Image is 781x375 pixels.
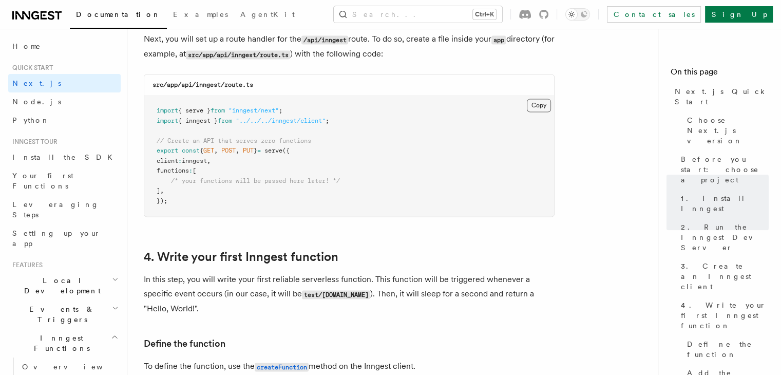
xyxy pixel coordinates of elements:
span: functions [157,167,189,174]
span: Features [8,261,43,269]
code: test/[DOMAIN_NAME] [302,290,370,299]
a: 4. Write your first Inngest function [677,296,769,335]
a: Node.js [8,92,121,111]
a: Examples [167,3,234,28]
p: In this step, you will write your first reliable serverless function. This function will be trigg... [144,272,555,316]
code: /api/inngest [301,35,348,44]
span: 3. Create an Inngest client [681,261,769,292]
a: createFunction [255,361,309,371]
span: // Create an API that serves zero functions [157,137,311,144]
a: 3. Create an Inngest client [677,257,769,296]
span: from [218,117,232,124]
span: ] [157,187,160,194]
span: Choose Next.js version [687,115,769,146]
a: Define the function [683,335,769,364]
span: Documentation [76,10,161,18]
a: Before you start: choose a project [677,150,769,189]
span: /* your functions will be passed here later! */ [171,177,340,184]
span: "../../../inngest/client" [236,117,326,124]
span: "inngest/next" [228,107,279,114]
span: ; [279,107,282,114]
code: app [491,35,506,44]
span: [ [193,167,196,174]
span: Your first Functions [12,172,73,190]
span: : [189,167,193,174]
span: 1. Install Inngest [681,193,769,214]
span: serve [264,147,282,154]
span: Home [12,41,41,51]
button: Search...Ctrl+K [334,6,502,23]
span: const [182,147,200,154]
span: GET [203,147,214,154]
span: Node.js [12,98,61,106]
span: ({ [282,147,290,154]
span: = [257,147,261,154]
span: export [157,147,178,154]
span: PUT [243,147,254,154]
span: , [160,187,164,194]
span: Define the function [687,339,769,360]
span: 2. Run the Inngest Dev Server [681,222,769,253]
span: 4. Write your first Inngest function [681,300,769,331]
span: }); [157,197,167,204]
a: Define the function [144,336,225,351]
h4: On this page [671,66,769,82]
a: Choose Next.js version [683,111,769,150]
a: Next.js [8,74,121,92]
a: AgentKit [234,3,301,28]
a: Contact sales [607,6,701,23]
button: Events & Triggers [8,300,121,329]
a: 2. Run the Inngest Dev Server [677,218,769,257]
button: Toggle dark mode [565,8,590,21]
span: Setting up your app [12,229,101,248]
span: AgentKit [240,10,295,18]
button: Copy [527,99,551,112]
span: { [200,147,203,154]
kbd: Ctrl+K [473,9,496,20]
a: Next.js Quick Start [671,82,769,111]
code: src/app/api/inngest/route.ts [186,50,290,59]
a: Setting up your app [8,224,121,253]
a: Sign Up [705,6,773,23]
code: src/app/api/inngest/route.ts [153,81,253,88]
a: 1. Install Inngest [677,189,769,218]
span: Python [12,116,50,124]
p: Next, you will set up a route handler for the route. To do so, create a file inside your director... [144,32,555,62]
span: Inngest Functions [8,333,111,353]
span: Next.js Quick Start [675,86,769,107]
span: { inngest } [178,117,218,124]
button: Inngest Functions [8,329,121,358]
span: , [207,157,211,164]
span: POST [221,147,236,154]
span: { serve } [178,107,211,114]
a: Your first Functions [8,166,121,195]
span: } [254,147,257,154]
a: Documentation [70,3,167,29]
span: inngest [182,157,207,164]
span: : [178,157,182,164]
a: Home [8,37,121,55]
button: Local Development [8,271,121,300]
a: Install the SDK [8,148,121,166]
span: import [157,107,178,114]
span: Overview [22,363,128,371]
a: 4. Write your first Inngest function [144,250,338,264]
span: client [157,157,178,164]
span: Quick start [8,64,53,72]
span: , [214,147,218,154]
span: Inngest tour [8,138,58,146]
span: Before you start: choose a project [681,154,769,185]
span: import [157,117,178,124]
span: Next.js [12,79,61,87]
span: Leveraging Steps [12,200,99,219]
span: , [236,147,239,154]
span: Examples [173,10,228,18]
a: Leveraging Steps [8,195,121,224]
span: ; [326,117,329,124]
span: Events & Triggers [8,304,112,325]
p: To define the function, use the method on the Inngest client. [144,359,555,374]
code: createFunction [255,363,309,371]
span: Local Development [8,275,112,296]
span: from [211,107,225,114]
a: Python [8,111,121,129]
